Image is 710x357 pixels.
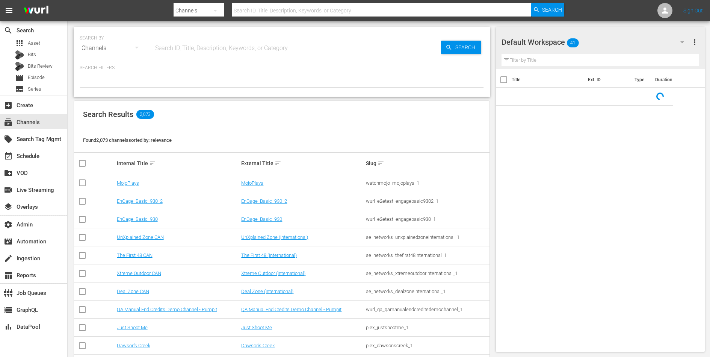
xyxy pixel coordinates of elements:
span: Bits Review [28,62,53,70]
button: Search [531,3,564,17]
p: Search Filters: [80,65,484,71]
span: DataPool [4,322,13,331]
span: Reports [4,271,13,280]
span: menu [5,6,14,15]
span: Ingestion [4,254,13,263]
span: Search Tag Mgmt [4,135,13,144]
div: Bits [15,50,24,59]
span: Series [28,85,41,93]
span: Admin [4,220,13,229]
span: Episode [15,73,24,82]
div: Channels [80,38,146,59]
div: plex_justshootme_1 [366,325,488,330]
div: External Title [241,159,364,168]
div: wurl_qa_qamanualendcreditsdemochannel_1 [366,307,488,312]
a: UnXplained Zone (International) [241,234,308,240]
span: Search Results [83,110,133,119]
a: Dawson's Creek [117,343,150,348]
a: Xtreme Outdoor CAN [117,270,161,276]
span: VOD [4,169,13,178]
a: EnGage_Basic_930_2 [117,198,163,204]
button: Search [441,41,481,54]
div: plex_dawsonscreek_1 [366,343,488,348]
span: Asset [15,39,24,48]
a: MojoPlays [117,180,139,186]
span: 2,073 [136,110,154,119]
button: more_vert [690,33,699,51]
span: Episode [28,74,45,81]
div: ae_networks_dealzoneinternational_1 [366,289,488,294]
div: ae_networks_thefirst48international_1 [366,252,488,258]
span: Automation [4,237,13,246]
div: Default Workspace [502,32,691,53]
span: more_vert [690,38,699,47]
div: ae_networks_unxplainedzoneinternational_1 [366,234,488,240]
span: Job Queues [4,289,13,298]
img: ans4CAIJ8jUAAAAAAAAAAAAAAAAAAAAAAAAgQb4GAAAAAAAAAAAAAAAAAAAAAAAAJMjXAAAAAAAAAAAAAAAAAAAAAAAAgAT5G... [18,2,54,20]
span: Schedule [4,152,13,161]
span: sort [149,160,156,167]
span: Search [452,41,481,54]
div: watchmojo_mojoplays_1 [366,180,488,186]
span: sort [378,160,384,167]
span: Bits [28,51,36,58]
div: Bits Review [15,62,24,71]
div: Internal Title [117,159,239,168]
span: GraphQL [4,305,13,314]
div: ae_networks_xtremeoutdoorinternational_1 [366,270,488,276]
a: EnGage_Basic_930 [241,216,282,222]
a: Just Shoot Me [241,325,272,330]
span: Channels [4,118,13,127]
span: Series [15,85,24,94]
a: EnGage_Basic_930 [117,216,158,222]
span: Create [4,101,13,110]
span: Overlays [4,202,13,211]
div: wurl_e2etest_engagebasic9302_1 [366,198,488,204]
span: Found 2,073 channels sorted by: relevance [83,137,172,143]
a: Deal Zone (International) [241,289,293,294]
a: QA Manual End Credits Demo Channel - Pumpit [241,307,341,312]
a: The First 48 CAN [117,252,153,258]
span: Asset [28,39,40,47]
th: Ext. ID [583,69,630,90]
a: Xtreme Outdoor (International) [241,270,305,276]
a: The First 48 (International) [241,252,297,258]
a: QA Manual End Credits Demo Channel - Pumpit [117,307,217,312]
a: UnXplained Zone CAN [117,234,164,240]
span: Search [4,26,13,35]
div: Slug [366,159,488,168]
span: Search [542,3,562,17]
a: Dawson's Creek [241,343,275,348]
th: Title [512,69,583,90]
a: EnGage_Basic_930_2 [241,198,287,204]
th: Duration [651,69,696,90]
span: Live Streaming [4,185,13,194]
div: wurl_e2etest_engagebasic930_1 [366,216,488,222]
th: Type [630,69,651,90]
a: Deal Zone CAN [117,289,149,294]
a: Sign Out [683,8,703,14]
a: Just Shoot Me [117,325,148,330]
a: MojoPlays [241,180,263,186]
span: sort [275,160,281,167]
span: 41 [567,35,579,51]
